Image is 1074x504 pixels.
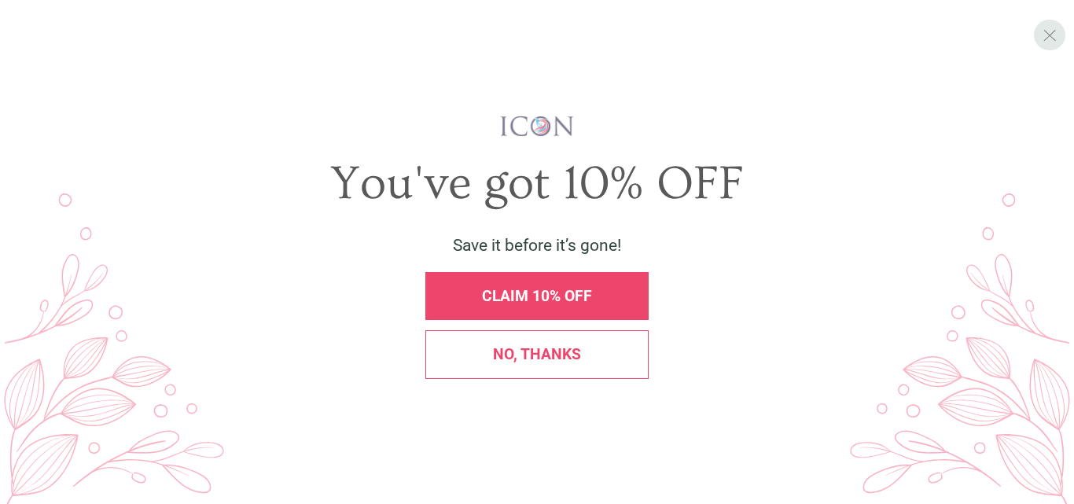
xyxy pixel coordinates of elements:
span: CLAIM 10% OFF [482,287,592,305]
span: X [1043,24,1057,45]
span: Save it before it’s gone! [453,236,621,255]
span: No, thanks [493,345,581,363]
span: You've got 10% OFF [330,156,744,211]
img: iconwallstickersl_1754656298800.png [498,115,576,138]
